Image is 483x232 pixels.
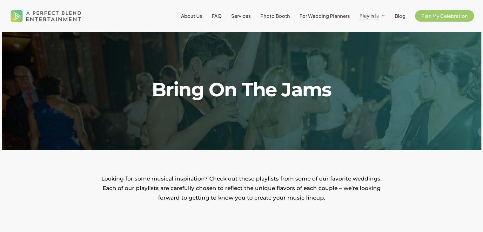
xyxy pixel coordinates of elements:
[260,13,290,18] a: Photo Booth
[395,13,406,18] a: Blog
[181,13,202,18] a: About Us
[415,13,474,18] a: Plan My Celebration
[299,13,350,19] span: For Wedding Planners
[212,13,222,18] a: FAQ
[359,12,379,18] span: Playlists
[212,13,222,19] span: FAQ
[231,13,251,18] a: Services
[96,80,387,99] h1: Bring On The Jams
[299,13,350,18] a: For Wedding Planners
[181,13,202,19] span: About Us
[359,13,385,19] a: Playlists
[421,13,468,19] span: Plan My Celebration
[231,13,251,19] span: Services
[395,13,406,19] span: Blog
[260,13,290,19] span: Photo Booth
[9,4,83,27] img: A Perfect Blend Entertainment
[99,174,385,202] p: Looking for some musical inspiration? Check out these playlists from some of our favorite wedding...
